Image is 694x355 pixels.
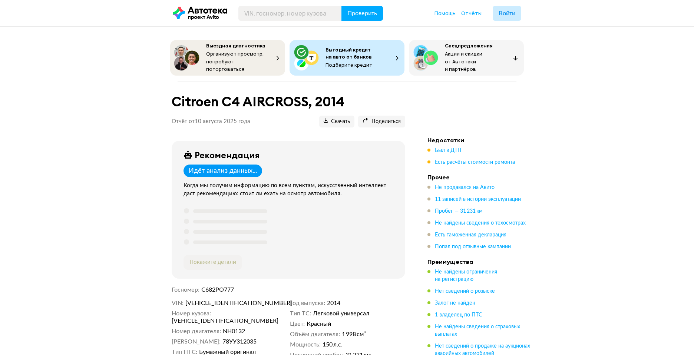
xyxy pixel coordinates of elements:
span: 11 записей в истории эксплуатации [435,197,521,202]
span: Есть расчёты стоимости ремонта [435,160,515,165]
dt: Мощность [290,341,321,348]
span: 1 владелец по ПТС [435,312,482,318]
dt: Тип ТС [290,310,311,317]
dt: [PERSON_NAME] [172,338,221,345]
span: Легковой универсал [313,310,369,317]
span: Был в ДТП [435,148,462,153]
span: Не найдены ограничения на регистрацию [435,269,497,282]
span: Поделиться [363,118,401,125]
button: Покажите детали [184,255,242,270]
dt: Год выпуска [290,299,325,307]
dt: Номер кузова [172,310,211,317]
dt: Госномер [172,286,199,293]
span: Залог не найден [435,301,475,306]
span: Не найдены сведения о техосмотрах [435,220,526,226]
button: Поделиться [358,116,405,127]
span: Покажите детали [189,259,236,265]
dt: Номер двигателя [172,328,221,335]
span: 2014 [327,299,340,307]
span: Подберите кредит [325,62,372,68]
span: [VEHICLE_IDENTIFICATION_NUMBER] [185,299,271,307]
span: Красный [307,320,331,328]
span: Спецпредложения [445,42,493,49]
span: 78УУ312035 [222,338,257,345]
span: Пробег — 31 231 км [435,209,483,214]
span: Организуют просмотр, попробуют поторговаться [206,50,264,72]
span: 150 л.с. [323,341,343,348]
h1: Citroen C4 AIRCROSS, 2014 [172,94,405,110]
button: Выездная диагностикаОрганизуют просмотр, попробуют поторговаться [170,40,285,76]
h4: Недостатки [427,136,531,144]
span: Попал под отзывные кампании [435,244,511,249]
span: [VEHICLE_IDENTIFICATION_NUMBER] [172,317,257,325]
button: СпецпредложенияАкции и скидки от Автотеки и партнёров [409,40,524,76]
h4: Преимущества [427,258,531,265]
span: Акции и скидки от Автотеки и партнёров [445,50,482,72]
button: Скачать [319,116,354,127]
button: Проверить [341,6,383,21]
span: Нет сведений о розыске [435,289,495,294]
span: Не продавался на Авито [435,185,495,190]
a: Помощь [434,10,456,17]
span: Есть таможенная декларация [435,232,506,238]
span: Проверить [347,10,377,16]
div: Идёт анализ данных... [189,167,257,175]
button: Войти [493,6,521,21]
span: NН0132 [223,328,245,335]
dt: VIN [172,299,184,307]
a: Отчёты [461,10,482,17]
dt: Объём двигателя [290,331,340,338]
span: Скачать [324,118,350,125]
input: VIN, госномер, номер кузова [238,6,342,21]
dt: Цвет [290,320,305,328]
span: Выгодный кредит на авто от банков [325,46,372,60]
div: Рекомендация [195,150,260,160]
h4: Прочее [427,173,531,181]
span: С682РО777 [201,287,234,293]
button: Выгодный кредит на авто от банковПодберите кредит [290,40,404,76]
span: Выездная диагностика [206,42,265,49]
span: 1 998 см³ [342,331,366,338]
span: Не найдены сведения о страховых выплатах [435,324,520,337]
p: Отчёт от 10 августа 2025 года [172,118,250,125]
span: Войти [499,10,515,16]
div: Когда мы получим информацию по всем пунктам, искусственный интеллект даст рекомендацию: стоит ли ... [184,182,396,198]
